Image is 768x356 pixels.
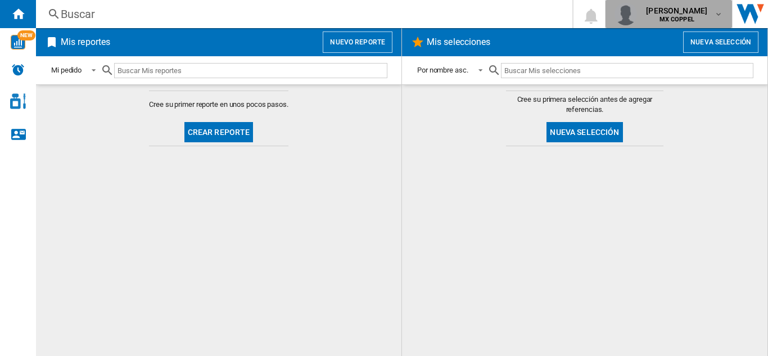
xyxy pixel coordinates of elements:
[11,35,25,49] img: wise-card.svg
[51,66,82,74] div: Mi pedido
[323,31,392,53] button: Nuevo reporte
[114,63,387,78] input: Buscar Mis reportes
[501,63,753,78] input: Buscar Mis selecciones
[659,16,694,23] b: MX COPPEL
[615,3,637,25] img: profile.jpg
[184,122,254,142] button: Crear reporte
[11,63,25,76] img: alerts-logo.svg
[417,66,468,74] div: Por nombre asc.
[149,100,288,110] span: Cree su primer reporte en unos pocos pasos.
[424,31,493,53] h2: Mis selecciones
[506,94,663,115] span: Cree su primera selección antes de agregar referencias.
[58,31,112,53] h2: Mis reportes
[10,93,26,109] img: cosmetic-logo.svg
[61,6,543,22] div: Buscar
[546,122,622,142] button: Nueva selección
[17,30,35,40] span: NEW
[683,31,758,53] button: Nueva selección
[646,5,707,16] span: [PERSON_NAME]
